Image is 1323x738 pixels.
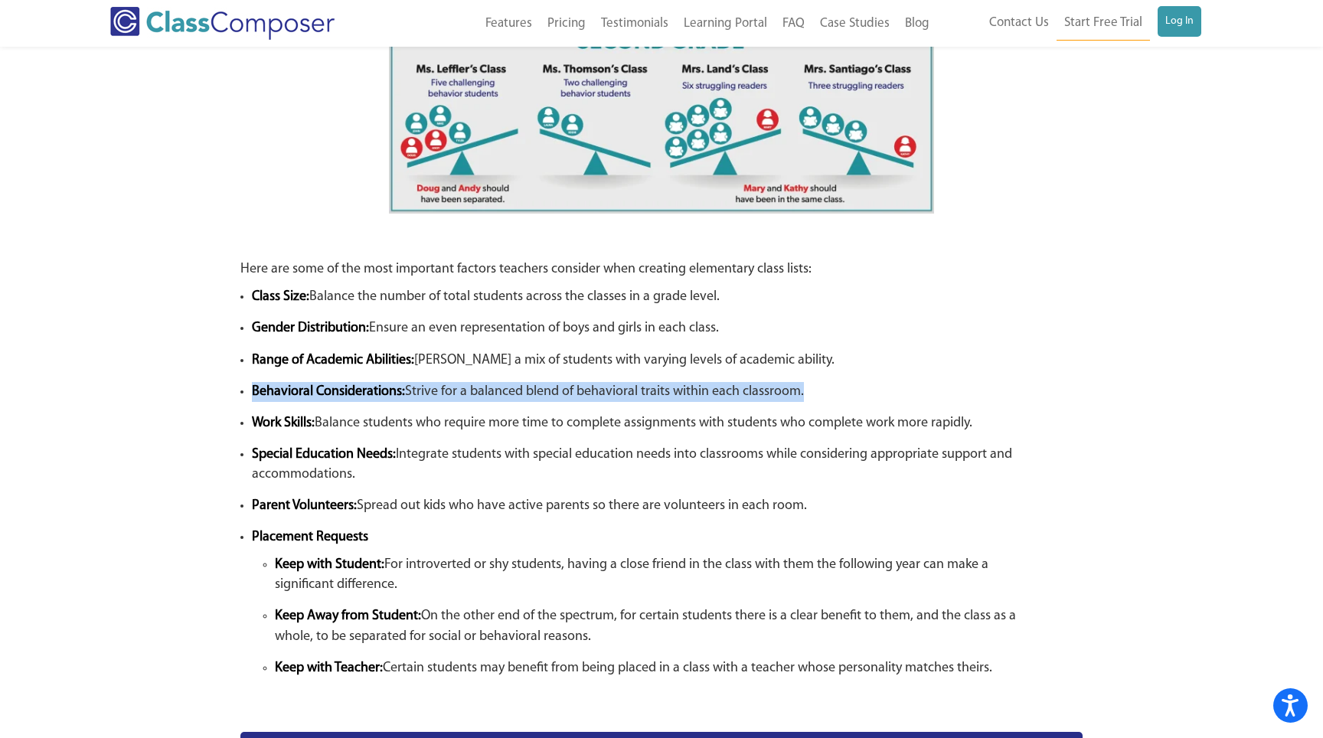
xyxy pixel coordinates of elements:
strong: Keep with Student: [275,558,384,572]
a: Testimonials [593,7,676,41]
li: Integrate students with special education needs into classrooms while considering appropriate sup... [252,445,1071,496]
li: Spread out kids who have active parents so there are volunteers in each room. [252,496,1071,527]
strong: Special Education Needs: [252,448,396,462]
a: FAQ [775,7,812,41]
p: Here are some of the most important factors teachers consider when creating elementary class lists: [240,260,1083,279]
a: Case Studies [812,7,897,41]
strong: Placement Requests [252,531,368,544]
img: Class Composer [110,7,335,40]
li: Balance the number of total students across the classes in a grade level. [252,287,1071,318]
a: Log In [1158,6,1201,37]
strong: Parent Volunteers: [252,499,357,513]
img: Second Grede image [389,19,935,214]
a: Learning Portal [676,7,775,41]
a: Contact Us [982,6,1057,40]
strong: Keep with Teacher: [275,661,383,675]
a: Blog [897,7,937,41]
li: Balance students who require more time to complete assignments with students who complete work mo... [252,413,1071,445]
li: On the other end of the spectrum, for certain students there is a clear benefit to them, and the ... [275,606,1048,658]
li: For introverted or shy students, having a close friend in the class with them the following year ... [275,555,1048,606]
nav: Header Menu [397,7,937,41]
li: Strive for a balanced blend of behavioral traits within each classroom. [252,382,1071,413]
strong: Behavioral Considerations: [252,385,405,399]
nav: Header Menu [937,6,1201,41]
strong: Keep Away from Student: [275,609,421,623]
li: [PERSON_NAME] a mix of students with varying levels of academic ability. [252,351,1071,382]
li: Certain students may benefit from being placed in a class with a teacher whose personality matche... [275,658,1048,690]
a: Pricing [540,7,593,41]
strong: Range of Academic Abilities: [252,354,414,367]
a: Features [478,7,540,41]
li: Ensure an even representation of boys and girls in each class. [252,318,1071,350]
a: Start Free Trial [1057,6,1150,41]
strong: Gender Distribution: [252,322,369,335]
strong: Work Skills: [252,416,315,430]
strong: Class Size: [252,290,309,304]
